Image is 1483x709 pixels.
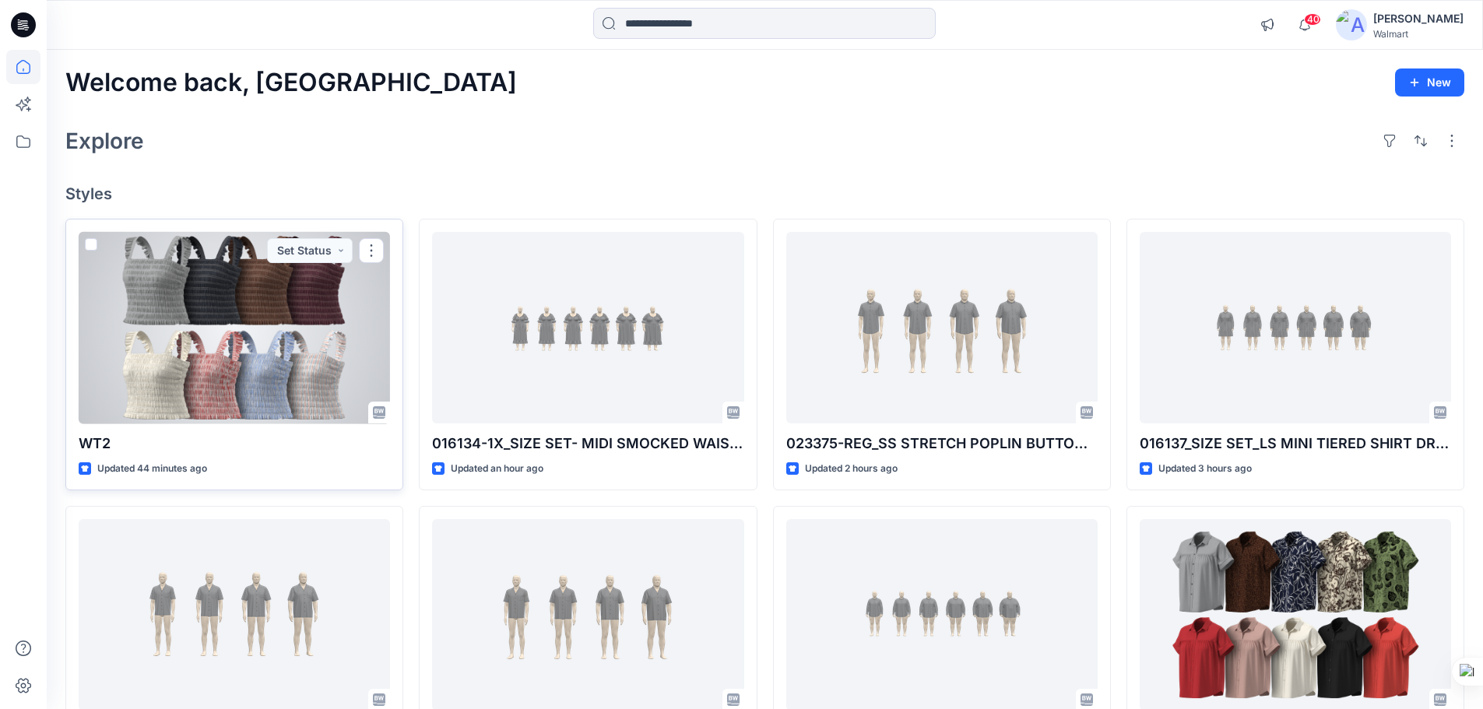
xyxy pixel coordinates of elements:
p: 016134-1X_SIZE SET- MIDI SMOCKED WAIST DRESS -([DATE]) [432,433,743,455]
p: Updated 44 minutes ago [97,461,207,477]
a: 016134-1X_SIZE SET- MIDI SMOCKED WAIST DRESS -(18-07-25) [432,232,743,424]
a: WT2 [79,232,390,424]
p: Updated an hour ago [451,461,543,477]
img: avatar [1336,9,1367,40]
p: Updated 3 hours ago [1158,461,1252,477]
p: Updated 2 hours ago [805,461,898,477]
div: [PERSON_NAME] [1373,9,1464,28]
div: Walmart [1373,28,1464,40]
h2: Welcome back, [GEOGRAPHIC_DATA] [65,68,517,97]
a: 023375-REG_SS STRETCH POPLIN BUTTON DOWN-20-08-25 [786,232,1098,424]
p: WT2 [79,433,390,455]
span: 40 [1304,13,1321,26]
p: 016137_SIZE SET_LS MINI TIERED SHIRT DRESS [1140,433,1451,455]
h2: Explore [65,128,144,153]
a: 016137_SIZE SET_LS MINI TIERED SHIRT DRESS [1140,232,1451,424]
button: New [1395,68,1464,97]
h4: Styles [65,184,1464,203]
p: 023375-REG_SS STRETCH POPLIN BUTTON DOWN-20-08-25 [786,433,1098,455]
